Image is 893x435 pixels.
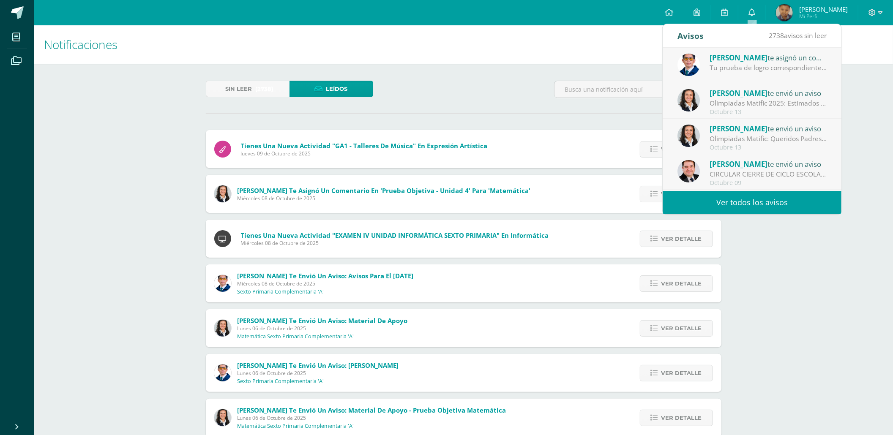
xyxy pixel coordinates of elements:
span: [PERSON_NAME] [799,5,848,14]
img: 059ccfba660c78d33e1d6e9d5a6a4bb6.png [677,54,700,76]
div: te envió un aviso [710,87,827,98]
input: Busca una notificación aquí [554,81,721,98]
span: [PERSON_NAME] [710,159,767,169]
span: Ver detalle [661,276,702,291]
span: Ver detalle [661,410,702,426]
span: [PERSON_NAME] [710,88,767,98]
span: Ver detalle [661,231,702,247]
span: Ver detalle [661,141,702,157]
span: Miércoles 08 de Octubre de 2025 [238,280,414,287]
span: [PERSON_NAME] te asignó un comentario en 'Prueba objetiva - unidad 4' para 'Matemática' [238,186,531,195]
div: Octubre 09 [710,179,827,187]
span: avisos sin leer [769,31,827,40]
span: Notificaciones [44,36,117,52]
span: Lunes 06 de Octubre de 2025 [238,370,399,377]
span: [PERSON_NAME] te envió un aviso: [PERSON_NAME] [238,361,399,370]
div: te asignó un comentario en 'PRUEBA DE LOGRO' para 'Comunicación y Lenguaje L.1' [710,52,827,63]
div: Avisos [677,24,704,47]
span: Miércoles 08 de Octubre de 2025 [238,195,531,202]
span: [PERSON_NAME] te envió un aviso: Avisos para el [DATE] [238,272,414,280]
span: Tienes una nueva actividad "EXAMEN IV UNIDAD INFORMÁTICA SEXTO PRIMARIA" En Informática [241,231,549,239]
div: Olimpiadas Matific: Queridos Padres de Familia Se les invita a participar en la Olimpiada de Mate... [710,134,827,144]
a: Sin leer(2738) [206,81,289,97]
p: Matemática Sexto Primaria Complementaria 'A' [238,333,354,340]
a: Ver todos los avisos [663,191,841,214]
span: Ver detalle [661,186,702,202]
div: te envió un aviso [710,123,827,134]
p: Matemática Sexto Primaria Complementaria 'A' [238,423,354,430]
span: Sin leer [225,81,252,97]
span: Lunes 06 de Octubre de 2025 [238,325,408,332]
span: Lunes 06 de Octubre de 2025 [238,414,506,421]
img: b15e54589cdbd448c33dd63f135c9987.png [214,185,231,202]
div: Tu prueba de logro correspondiente a la IV unidad ha sido calificada. [710,63,827,73]
img: 059ccfba660c78d33e1d6e9d5a6a4bb6.png [214,275,231,292]
div: CIRCULAR CIERRE DE CICLO ESCOLAR 2025: Buenas tardes estimados Padres y Madres de familia: Es un ... [710,169,827,179]
span: [PERSON_NAME] [710,124,767,133]
span: Ver detalle [661,365,702,381]
span: 2738 [769,31,784,40]
img: 57933e79c0f622885edf5cfea874362b.png [677,160,700,182]
div: Octubre 13 [710,144,827,151]
span: Ver detalle [661,321,702,336]
div: Olimpiadas Matific 2025: Estimados Padres y alumnos Para las olimpiadas, no es necesario registra... [710,98,827,108]
span: Jueves 09 de Octubre de 2025 [241,150,488,157]
img: b15e54589cdbd448c33dd63f135c9987.png [214,409,231,426]
span: Tienes una nueva actividad "GA1 - Talleres de música" En Expresión Artística [241,141,488,150]
a: Leídos [289,81,373,97]
span: Leídos [326,81,348,97]
span: Mi Perfil [799,13,848,20]
img: b15e54589cdbd448c33dd63f135c9987.png [677,89,700,111]
img: 5943287c8a0bb4b083e490a1f4d89b7f.png [776,4,793,21]
span: [PERSON_NAME] [710,53,767,63]
div: te envió un aviso [710,158,827,169]
img: b15e54589cdbd448c33dd63f135c9987.png [214,320,231,337]
img: 059ccfba660c78d33e1d6e9d5a6a4bb6.png [214,364,231,381]
span: [PERSON_NAME] te envió un aviso: Material de apoyo - prueba objetiva matemática [238,406,506,414]
p: Sexto Primaria Complementaria 'A' [238,378,324,385]
div: Octubre 13 [710,109,827,116]
img: b15e54589cdbd448c33dd63f135c9987.png [677,125,700,147]
span: Miércoles 08 de Octubre de 2025 [241,239,549,247]
span: (2738) [255,81,273,97]
p: Sexto Primaria Complementaria 'A' [238,288,324,295]
span: [PERSON_NAME] te envió un aviso: Material de apoyo [238,316,408,325]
